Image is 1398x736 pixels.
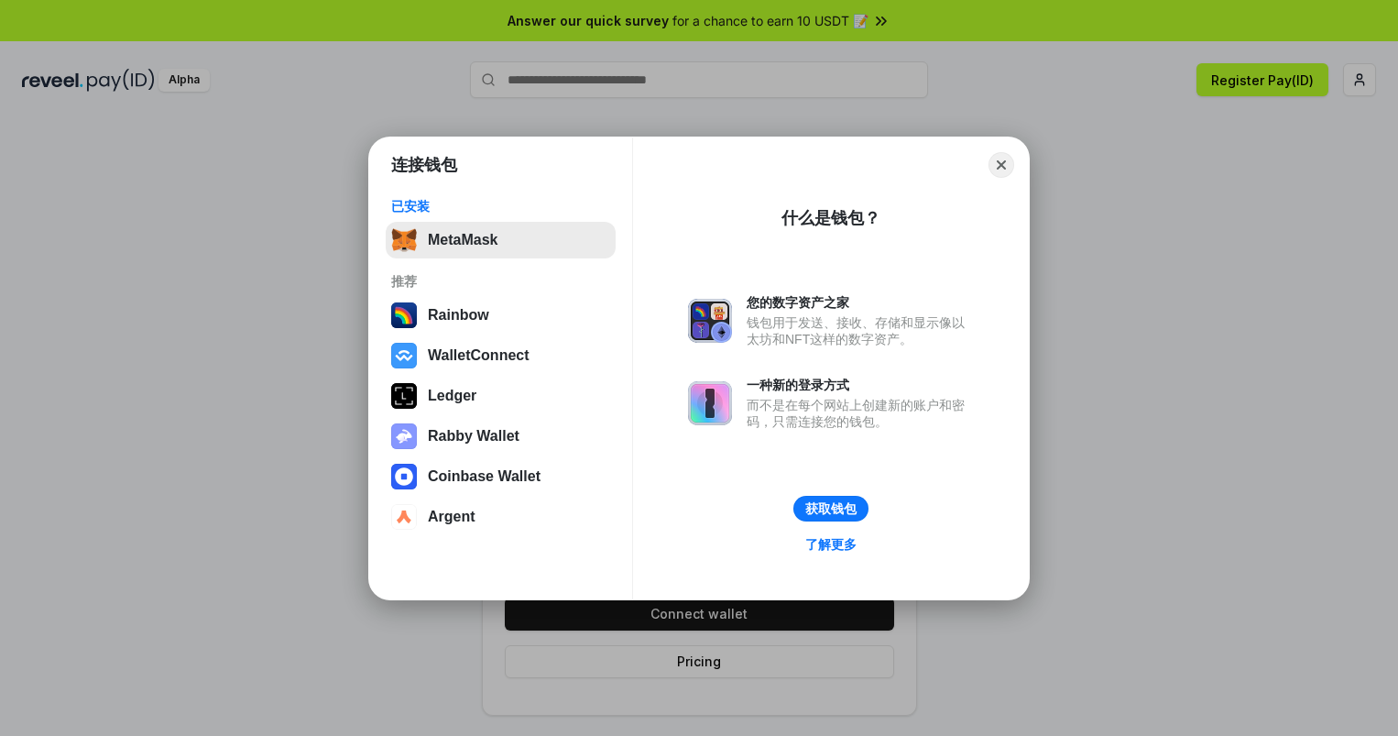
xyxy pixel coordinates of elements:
img: svg+xml,%3Csvg%20xmlns%3D%22http%3A%2F%2Fwww.w3.org%2F2000%2Fsvg%22%20fill%3D%22none%22%20viewBox... [688,299,732,343]
a: 了解更多 [794,533,868,556]
div: Ledger [428,388,476,404]
div: 推荐 [391,273,610,290]
img: svg+xml,%3Csvg%20width%3D%22120%22%20height%3D%22120%22%20viewBox%3D%220%200%20120%20120%22%20fil... [391,302,417,328]
div: Rainbow [428,307,489,324]
button: MetaMask [386,222,616,258]
div: 什么是钱包？ [781,207,880,229]
img: svg+xml,%3Csvg%20width%3D%2228%22%20height%3D%2228%22%20viewBox%3D%220%200%2028%2028%22%20fill%3D... [391,464,417,489]
div: 您的数字资产之家 [747,294,974,311]
div: 获取钱包 [805,500,857,517]
button: WalletConnect [386,337,616,374]
button: Rabby Wallet [386,418,616,455]
button: Close [988,152,1014,178]
div: 一种新的登录方式 [747,377,974,393]
div: WalletConnect [428,347,530,364]
button: Argent [386,499,616,535]
div: 了解更多 [805,536,857,553]
img: svg+xml,%3Csvg%20xmlns%3D%22http%3A%2F%2Fwww.w3.org%2F2000%2Fsvg%22%20fill%3D%22none%22%20viewBox... [688,381,732,425]
div: Rabby Wallet [428,428,519,445]
img: svg+xml,%3Csvg%20xmlns%3D%22http%3A%2F%2Fwww.w3.org%2F2000%2Fsvg%22%20width%3D%2228%22%20height%3... [391,383,417,409]
h1: 连接钱包 [391,154,457,176]
div: MetaMask [428,232,497,248]
button: Ledger [386,378,616,414]
button: 获取钱包 [793,496,868,522]
img: svg+xml,%3Csvg%20width%3D%2228%22%20height%3D%2228%22%20viewBox%3D%220%200%2028%2028%22%20fill%3D... [391,343,417,368]
button: Rainbow [386,297,616,334]
div: 而不是在每个网站上创建新的账户和密码，只需连接您的钱包。 [747,397,974,430]
div: Argent [428,509,475,525]
div: 钱包用于发送、接收、存储和显示像以太坊和NFT这样的数字资产。 [747,314,974,347]
button: Coinbase Wallet [386,458,616,495]
img: svg+xml,%3Csvg%20fill%3D%22none%22%20height%3D%2233%22%20viewBox%3D%220%200%2035%2033%22%20width%... [391,227,417,253]
img: svg+xml,%3Csvg%20width%3D%2228%22%20height%3D%2228%22%20viewBox%3D%220%200%2028%2028%22%20fill%3D... [391,504,417,530]
div: 已安装 [391,198,610,214]
div: Coinbase Wallet [428,468,541,485]
img: svg+xml,%3Csvg%20xmlns%3D%22http%3A%2F%2Fwww.w3.org%2F2000%2Fsvg%22%20fill%3D%22none%22%20viewBox... [391,423,417,449]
